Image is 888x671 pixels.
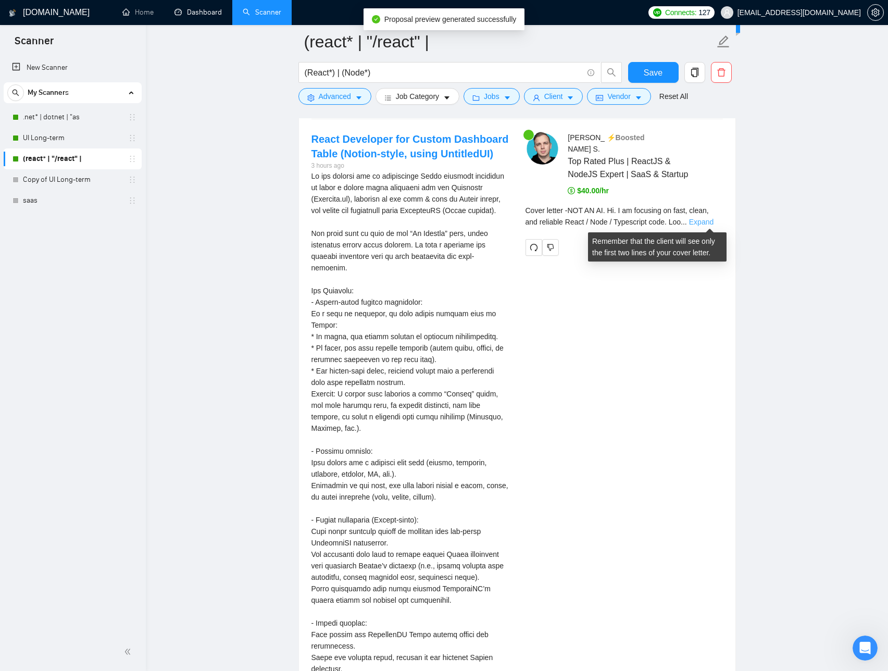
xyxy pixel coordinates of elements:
span: search [602,68,621,77]
a: Reset All [659,91,688,102]
span: edit [717,35,730,48]
a: .net* | dotnet | "as [23,107,122,128]
span: Client [544,91,563,102]
span: dollar [568,187,575,194]
span: caret-down [567,94,574,102]
span: Connects: [665,7,696,18]
span: setting [307,94,315,102]
button: dislike [542,239,559,256]
span: Top Rated Plus | ReactJS & NodeJS Expert | SaaS & Startup [568,155,692,181]
span: Save [644,66,662,79]
span: idcard [596,94,603,102]
span: redo [526,243,542,252]
span: holder [128,113,136,121]
iframe: Intercom live chat [853,636,878,661]
span: check-circle [372,15,380,23]
span: double-left [124,647,134,657]
span: My Scanners [28,82,69,103]
span: copy [685,68,705,77]
span: caret-down [504,94,511,102]
a: searchScanner [243,8,281,17]
input: Search Freelance Jobs... [305,66,583,79]
a: homeHome [122,8,154,17]
button: folderJobscaret-down [464,88,520,105]
img: logo [9,5,16,21]
a: Copy of UI Long-term [23,169,122,190]
button: barsJob Categorycaret-down [376,88,459,105]
a: dashboardDashboard [174,8,222,17]
span: caret-down [355,94,362,102]
a: UI Long-term [23,128,122,148]
a: React Developer for Custom Dashboard Table (Notion-style, using UntitledUI) [311,133,509,159]
span: New [721,23,735,31]
span: holder [128,196,136,205]
a: (react* | "/react" | [23,148,122,169]
button: redo [526,239,542,256]
div: Remember that the client will see only the first two lines of your cover letter. [588,232,727,262]
li: My Scanners [4,82,142,211]
span: bars [384,94,392,102]
button: Save [628,62,679,83]
span: [PERSON_NAME] S . [568,133,605,153]
button: userClientcaret-down [524,88,583,105]
li: New Scanner [4,57,142,78]
span: holder [128,155,136,163]
button: delete [711,62,732,83]
button: setting [867,4,884,21]
span: folder [472,94,480,102]
span: Scanner [6,33,62,55]
span: holder [128,134,136,142]
a: saas [23,190,122,211]
span: delete [711,68,731,77]
a: Expand [689,218,714,226]
span: ... [681,218,687,226]
span: user [723,9,731,16]
span: dislike [547,243,554,252]
span: caret-down [443,94,451,102]
a: setting [867,8,884,17]
span: Proposal preview generated successfully [384,15,517,23]
button: search [7,84,24,101]
div: 3 hours ago [311,161,509,171]
span: 127 [698,7,710,18]
button: copy [684,62,705,83]
span: info-circle [587,69,594,76]
span: ⚡️Boosted [607,133,645,142]
input: Scanner name... [304,29,715,55]
button: search [601,62,622,83]
a: New Scanner [12,57,133,78]
img: c1M-89sfbrDw2dfuyNz6_PbRcJy-98Y5m0Y-WEeVXplLTKuxQBXHaQAJWamQvM_LRY [526,132,559,165]
button: settingAdvancedcaret-down [298,88,371,105]
span: search [8,89,23,96]
span: holder [128,176,136,184]
div: Remember that the client will see only the first two lines of your cover letter. [526,205,723,228]
span: Cover letter - NOT AN AI. Hi. I am focusing on fast, clean, and reliable React / Node / Typescrip... [526,206,709,226]
span: Advanced [319,91,351,102]
span: user [533,94,540,102]
span: Jobs [484,91,499,102]
img: upwork-logo.png [653,8,661,17]
span: caret-down [635,94,642,102]
span: Job Category [396,91,439,102]
button: idcardVendorcaret-down [587,88,651,105]
span: $40.00/hr [568,187,609,195]
span: Vendor [607,91,630,102]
